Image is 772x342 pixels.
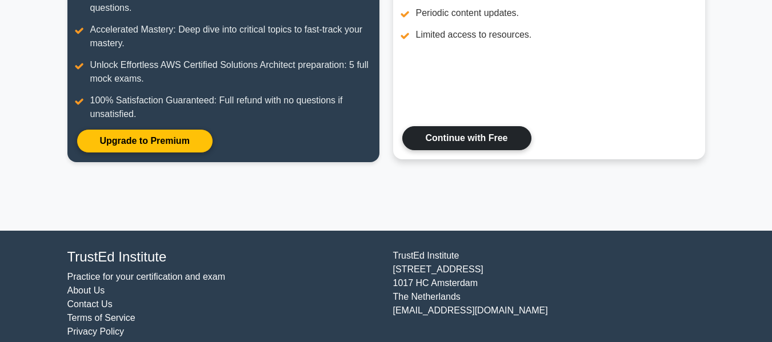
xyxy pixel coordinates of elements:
a: Terms of Service [67,313,135,323]
div: TrustEd Institute [STREET_ADDRESS] 1017 HC Amsterdam The Netherlands [EMAIL_ADDRESS][DOMAIN_NAME] [386,249,712,339]
a: Contact Us [67,299,113,309]
a: Practice for your certification and exam [67,272,226,281]
a: About Us [67,285,105,295]
h4: TrustEd Institute [67,249,379,265]
a: Upgrade to Premium [77,129,213,153]
a: Continue with Free [402,126,531,150]
a: Privacy Policy [67,327,125,336]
